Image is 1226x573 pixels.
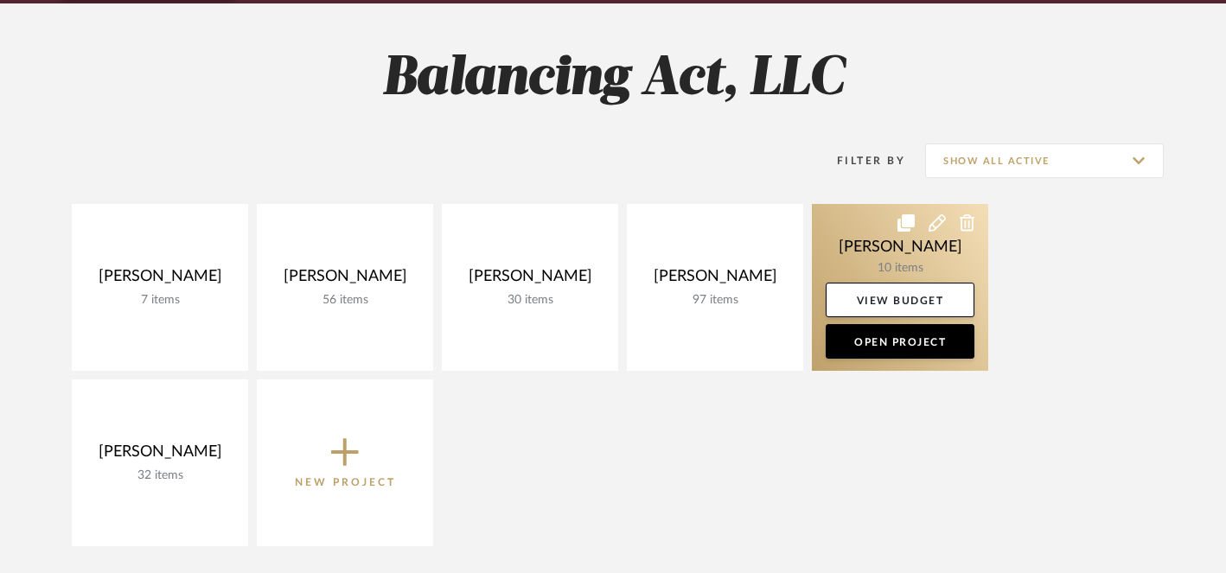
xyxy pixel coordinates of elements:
div: 7 items [86,293,234,308]
div: [PERSON_NAME] [271,267,419,293]
div: [PERSON_NAME] [456,267,604,293]
div: 56 items [271,293,419,308]
div: [PERSON_NAME] [86,267,234,293]
button: New Project [257,379,433,546]
a: View Budget [826,283,974,317]
a: Open Project [826,324,974,359]
p: New Project [295,474,396,491]
div: [PERSON_NAME] [86,442,234,468]
div: [PERSON_NAME] [641,267,789,293]
div: 97 items [641,293,789,308]
div: 30 items [456,293,604,308]
div: 32 items [86,468,234,483]
div: Filter By [814,152,905,169]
